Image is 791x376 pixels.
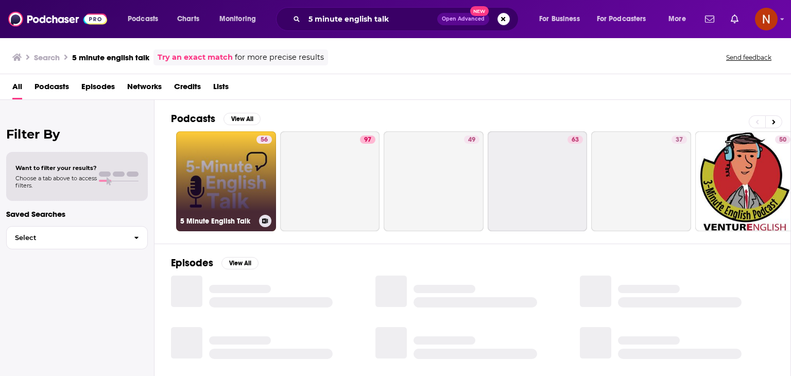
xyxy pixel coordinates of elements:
[568,135,583,144] a: 63
[384,131,484,231] a: 49
[12,78,22,99] a: All
[6,226,148,249] button: Select
[171,257,213,269] h2: Episodes
[442,16,485,22] span: Open Advanced
[661,11,699,27] button: open menu
[6,127,148,142] h2: Filter By
[34,53,60,62] h3: Search
[177,12,199,26] span: Charts
[8,9,107,29] img: Podchaser - Follow, Share and Rate Podcasts
[755,8,778,30] span: Logged in as AdelNBM
[72,53,149,62] h3: 5 minute english talk
[755,8,778,30] img: User Profile
[597,12,646,26] span: For Podcasters
[572,135,579,145] span: 63
[364,135,371,145] span: 97
[171,112,261,125] a: PodcastsView All
[360,135,375,144] a: 97
[221,257,259,269] button: View All
[223,113,261,125] button: View All
[261,135,268,145] span: 56
[437,13,489,25] button: Open AdvancedNew
[174,78,201,99] a: Credits
[212,11,269,27] button: open menu
[464,135,479,144] a: 49
[488,131,588,231] a: 63
[468,135,475,145] span: 49
[539,12,580,26] span: For Business
[15,175,97,189] span: Choose a tab above to access filters.
[256,135,272,144] a: 56
[128,12,158,26] span: Podcasts
[180,217,255,226] h3: 5 Minute English Talk
[127,78,162,99] a: Networks
[280,131,380,231] a: 97
[470,6,489,16] span: New
[532,11,593,27] button: open menu
[591,131,691,231] a: 37
[35,78,69,99] a: Podcasts
[304,11,437,27] input: Search podcasts, credits, & more...
[170,11,205,27] a: Charts
[7,234,126,241] span: Select
[701,10,718,28] a: Show notifications dropdown
[779,135,786,145] span: 50
[235,52,324,63] span: for more precise results
[286,7,528,31] div: Search podcasts, credits, & more...
[672,135,687,144] a: 37
[219,12,256,26] span: Monitoring
[171,257,259,269] a: EpisodesView All
[15,164,97,172] span: Want to filter your results?
[668,12,686,26] span: More
[676,135,683,145] span: 37
[755,8,778,30] button: Show profile menu
[723,53,775,62] button: Send feedback
[158,52,233,63] a: Try an exact match
[213,78,229,99] a: Lists
[6,209,148,219] p: Saved Searches
[81,78,115,99] a: Episodes
[775,135,790,144] a: 50
[171,112,215,125] h2: Podcasts
[590,11,661,27] button: open menu
[727,10,743,28] a: Show notifications dropdown
[121,11,171,27] button: open menu
[176,131,276,231] a: 565 Minute English Talk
